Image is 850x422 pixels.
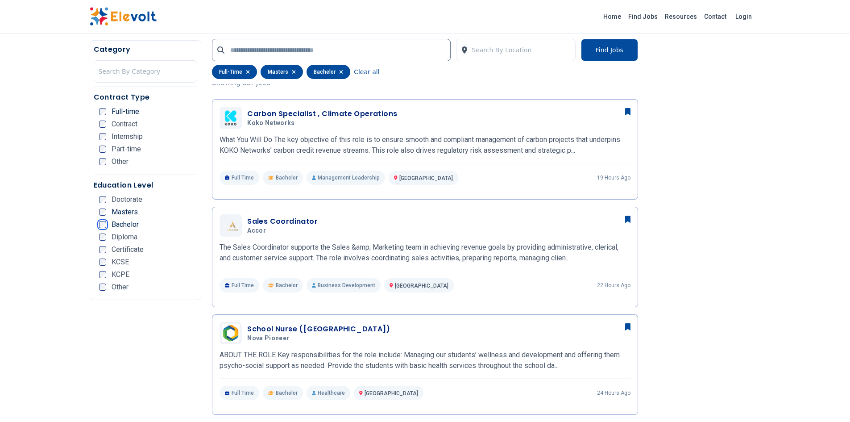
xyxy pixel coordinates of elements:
[222,109,240,127] img: Koko Networks
[112,121,137,128] span: Contract
[220,350,630,371] p: ABOUT THE ROLE Key responsibilities for the role include: Managing our students’ wellness and dev...
[94,44,198,55] h5: Category
[247,109,397,119] h3: Carbon Specialist , Climate Operations
[220,322,630,400] a: Nova PioneerSchool Nurse ([GEOGRAPHIC_DATA])Nova PioneerABOUT THE ROLE Key responsibilities for t...
[649,40,761,308] iframe: Advertisement
[597,282,630,289] p: 22 hours ago
[597,174,630,181] p: 19 hours ago
[99,108,106,115] input: Full-time
[220,171,259,185] p: Full Time
[307,65,350,79] div: bachelor
[701,9,730,24] a: Contact
[261,65,303,79] div: masters
[99,234,106,241] input: Diploma
[112,246,144,253] span: Certificate
[99,246,106,253] input: Certificate
[581,39,638,61] button: Find Jobs
[99,196,106,203] input: Doctorate
[365,390,418,397] span: [GEOGRAPHIC_DATA]
[276,174,298,181] span: Bachelor
[247,216,318,227] h3: Sales Coordinator
[600,9,625,24] a: Home
[112,284,129,291] span: Other
[247,324,390,334] h3: School Nurse ([GEOGRAPHIC_DATA])
[220,278,259,292] p: Full Time
[220,386,259,400] p: Full Time
[247,119,295,127] span: Koko Networks
[625,9,661,24] a: Find Jobs
[222,220,240,231] img: Accor
[112,234,137,241] span: Diploma
[112,158,129,165] span: Other
[112,133,143,140] span: Internship
[730,8,757,25] a: Login
[276,282,298,289] span: Bachelor
[99,209,106,216] input: Masters
[212,65,257,79] div: full-time
[112,108,139,115] span: Full-time
[399,175,453,181] span: [GEOGRAPHIC_DATA]
[112,271,129,278] span: KCPE
[94,180,198,191] h5: Education Level
[247,334,289,343] span: Nova Pioneer
[112,196,142,203] span: Doctorate
[597,389,630,397] p: 24 hours ago
[276,389,298,397] span: Bachelor
[99,158,106,165] input: Other
[395,283,448,289] span: [GEOGRAPHIC_DATA]
[99,133,106,140] input: Internship
[307,386,350,400] p: Healthcare
[90,7,157,26] img: Elevolt
[220,242,630,263] p: The Sales Coordinator supports the Sales &amp; Marketing team in achieving revenue goals by provi...
[99,284,106,291] input: Other
[112,221,139,228] span: Bachelor
[99,146,106,153] input: Part-time
[247,227,266,235] span: Accor
[99,221,106,228] input: Bachelor
[220,214,630,292] a: AccorSales CoordinatorAccorThe Sales Coordinator supports the Sales &amp; Marketing team in achie...
[99,259,106,266] input: KCSE
[112,146,141,153] span: Part-time
[99,121,106,128] input: Contract
[112,209,138,216] span: Masters
[805,379,850,422] iframe: Chat Widget
[354,65,379,79] button: Clear all
[112,259,129,266] span: KCSE
[661,9,701,24] a: Resources
[307,278,381,292] p: Business Development
[307,171,385,185] p: Management Leadership
[220,107,630,185] a: Koko NetworksCarbon Specialist , Climate OperationsKoko NetworksWhat You Will Do The key objectiv...
[220,134,630,156] p: What You Will Do The key objective of this role is to ensure smooth and compliant management of c...
[222,324,240,342] img: Nova Pioneer
[94,92,198,103] h5: Contract Type
[99,271,106,278] input: KCPE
